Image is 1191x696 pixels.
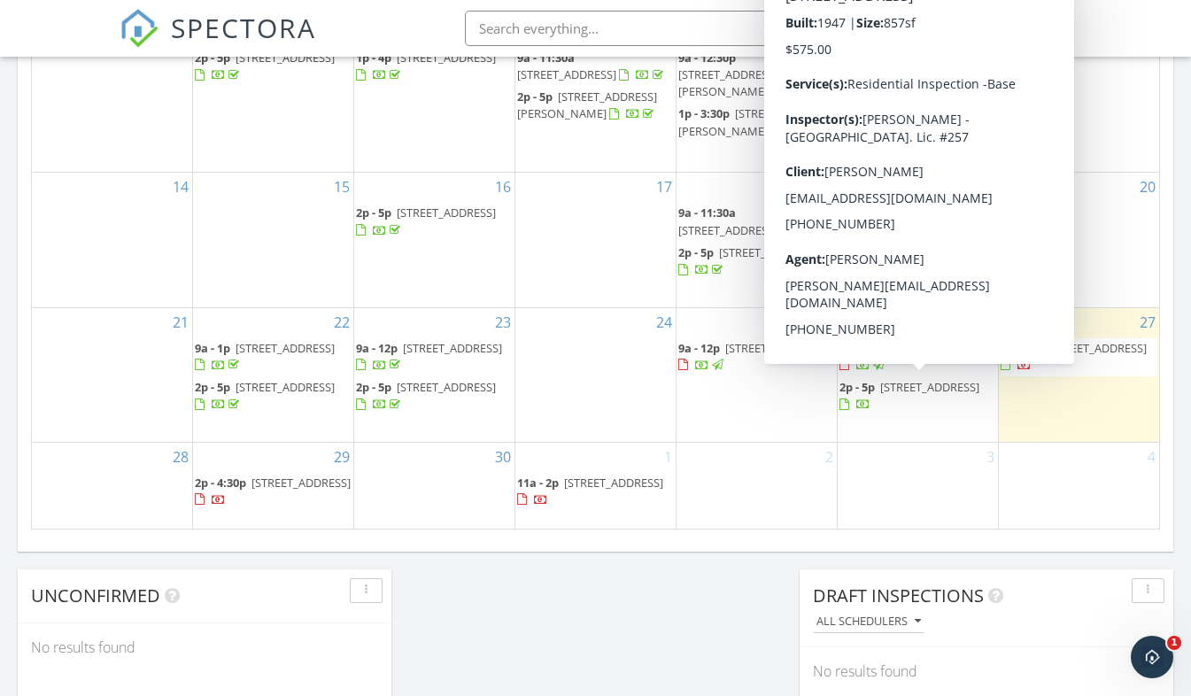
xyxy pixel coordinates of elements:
a: 1p - 4p [STREET_ADDRESS] [839,243,996,281]
td: Go to October 2, 2025 [676,442,837,528]
span: [STREET_ADDRESS] [1048,340,1147,356]
a: 2p - 5p [STREET_ADDRESS] [195,379,335,412]
a: 1p - 3:30p [STREET_ADDRESS][PERSON_NAME] [678,105,834,138]
a: 11a - 2p [STREET_ADDRESS] [517,475,663,507]
a: 1p - 4p [STREET_ADDRESS] [356,50,496,82]
span: 1p - 4p [839,244,875,260]
div: No results found [800,647,1173,695]
span: [STREET_ADDRESS] [251,475,351,491]
span: [STREET_ADDRESS] [725,340,824,356]
td: Go to September 10, 2025 [515,17,677,173]
a: 9a - 11:30a [STREET_ADDRESS] [678,205,828,237]
td: Go to September 19, 2025 [837,173,998,307]
span: [STREET_ADDRESS] [517,66,616,82]
div: Professional Home Inspections [884,28,1061,46]
span: 2p - 5p [839,379,875,395]
td: Go to September 14, 2025 [32,173,193,307]
span: Unconfirmed [31,584,160,607]
a: Go to October 4, 2025 [1144,443,1159,471]
a: Go to September 26, 2025 [975,308,998,336]
td: Go to September 12, 2025 [837,17,998,173]
td: Go to September 23, 2025 [354,307,515,442]
a: 9a - 12p [STREET_ADDRESS] [678,338,835,376]
img: The Best Home Inspection Software - Spectora [120,9,159,48]
a: Go to September 22, 2025 [330,308,353,336]
span: 9a - 12p [1001,340,1042,356]
span: [STREET_ADDRESS][PERSON_NAME] [517,89,657,121]
a: Go to September 25, 2025 [814,308,837,336]
a: Go to October 2, 2025 [822,443,837,471]
a: 9a - 12:30p [STREET_ADDRESS][PERSON_NAME] [678,50,818,99]
a: 9a - 11:30a [STREET_ADDRESS] [678,203,835,241]
a: 9a - 12p [STREET_ADDRESS] [839,340,986,373]
a: Go to September 23, 2025 [491,308,514,336]
span: [STREET_ADDRESS] [403,340,502,356]
button: All schedulers [813,610,924,634]
a: 9a - 12p [STREET_ADDRESS] [839,205,986,237]
span: [STREET_ADDRESS] [886,340,986,356]
span: 9a - 12p [678,340,720,356]
a: 2p - 5p [STREET_ADDRESS] [356,379,496,412]
a: 9a - 12:30p [STREET_ADDRESS][PERSON_NAME] [678,48,835,104]
td: Go to September 24, 2025 [515,307,677,442]
a: 9a - 12p [STREET_ADDRESS] [356,338,513,376]
a: Go to September 27, 2025 [1136,308,1159,336]
td: Go to September 13, 2025 [998,17,1159,173]
td: Go to September 15, 2025 [193,173,354,307]
iframe: Intercom live chat [1131,636,1173,678]
a: Go to September 18, 2025 [814,173,837,201]
a: 9a - 12p [STREET_ADDRESS] [1001,338,1157,376]
td: Go to September 21, 2025 [32,307,193,442]
span: [STREET_ADDRESS][PERSON_NAME] [678,66,777,99]
a: Go to September 21, 2025 [169,308,192,336]
td: Go to September 28, 2025 [32,442,193,528]
a: 2p - 5p [STREET_ADDRESS] [195,377,352,415]
td: Go to September 30, 2025 [354,442,515,528]
a: SPECTORA [120,24,316,61]
span: 1p - 4p [356,50,391,66]
span: 1 [1167,636,1181,650]
a: 9a - 12p [STREET_ADDRESS] [678,340,824,373]
span: SPECTORA [171,9,316,46]
a: 9a - 11:30a [STREET_ADDRESS] [517,50,667,82]
a: Go to September 17, 2025 [653,173,676,201]
a: 2p - 5p [STREET_ADDRESS] [356,203,513,241]
span: [STREET_ADDRESS] [397,379,496,395]
a: 2p - 4:30p [STREET_ADDRESS] [195,475,351,507]
a: 2p - 5p [STREET_ADDRESS] [678,243,835,281]
a: 2p - 5p [STREET_ADDRESS] [195,50,335,82]
a: Go to September 16, 2025 [491,173,514,201]
a: Go to September 19, 2025 [975,173,998,201]
span: 9a - 11:30a [517,50,575,66]
a: 9a - 12p [STREET_ADDRESS] [839,203,996,241]
span: [STREET_ADDRESS] [397,205,496,220]
a: 1p - 3:30p [STREET_ADDRESS][PERSON_NAME] [678,104,835,142]
span: [STREET_ADDRESS] [397,50,496,66]
a: 2p - 5p [STREET_ADDRESS] [839,377,996,415]
a: Go to September 24, 2025 [653,308,676,336]
a: Go to September 15, 2025 [330,173,353,201]
div: No results found [18,623,391,671]
div: All schedulers [816,615,921,628]
a: 2p - 5p [STREET_ADDRESS][PERSON_NAME] [517,89,657,121]
a: 11a - 2p [STREET_ADDRESS] [517,473,674,511]
a: 9a - 12p [STREET_ADDRESS] [839,338,996,376]
span: [STREET_ADDRESS] [236,340,335,356]
td: Go to September 25, 2025 [676,307,837,442]
a: Go to September 30, 2025 [491,443,514,471]
span: 2p - 5p [195,379,230,395]
a: 1p - 4p [STREET_ADDRESS] [356,48,513,86]
td: Go to September 22, 2025 [193,307,354,442]
td: Go to September 7, 2025 [32,17,193,173]
a: Go to September 29, 2025 [330,443,353,471]
a: 2p - 5p [STREET_ADDRESS] [356,205,496,237]
span: 9a - 1p [195,340,230,356]
td: Go to September 18, 2025 [676,173,837,307]
td: Go to October 1, 2025 [515,442,677,528]
td: Go to September 26, 2025 [837,307,998,442]
span: 2p - 5p [517,89,553,104]
span: [STREET_ADDRESS] [236,379,335,395]
a: 2p - 5p [STREET_ADDRESS] [678,244,818,277]
span: [STREET_ADDRESS] [880,379,979,395]
td: Go to October 4, 2025 [998,442,1159,528]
